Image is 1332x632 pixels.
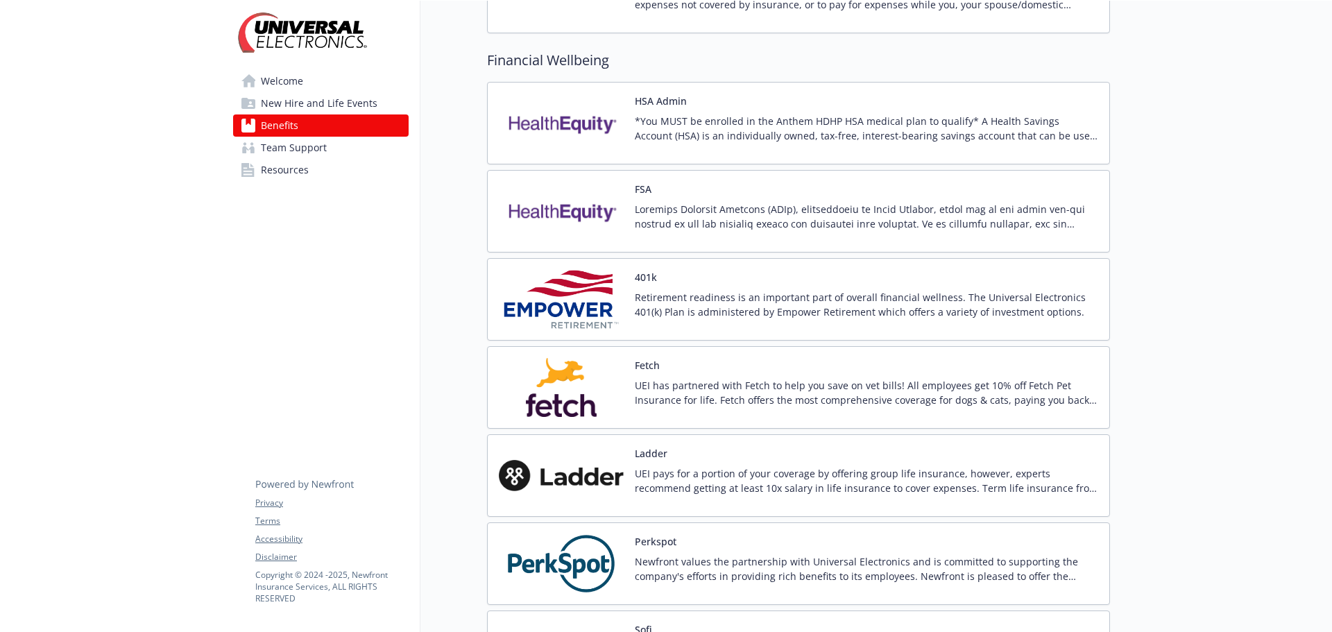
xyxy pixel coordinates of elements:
img: Ladder carrier logo [499,446,624,505]
button: FSA [635,182,651,196]
button: HSA Admin [635,94,687,108]
img: Health Equity carrier logo [499,94,624,153]
p: Copyright © 2024 - 2025 , Newfront Insurance Services, ALL RIGHTS RESERVED [255,569,408,604]
button: Fetch [635,358,660,373]
h2: Financial Wellbeing [487,50,1110,71]
span: Benefits [261,114,298,137]
span: Resources [261,159,309,181]
p: UEI pays for a portion of your coverage by offering group life insurance, however, experts recomm... [635,466,1098,495]
p: Newfront values the partnership with Universal Electronics and is committed to supporting the com... [635,554,1098,583]
p: Loremips Dolorsit Ametcons (ADIp), elitseddoeiu te Incid Utlabor, etdol mag al eni admin ven-qui ... [635,202,1098,231]
a: Disclaimer [255,551,408,563]
a: Resources [233,159,409,181]
p: *You MUST be enrolled in the Anthem HDHP HSA medical plan to qualify* A Health Savings Account (H... [635,114,1098,143]
a: Team Support [233,137,409,159]
a: Welcome [233,70,409,92]
span: Welcome [261,70,303,92]
p: UEI has partnered with Fetch to help you save on vet bills! All employees get 10% off Fetch Pet I... [635,378,1098,407]
img: PerkSpot carrier logo [499,534,624,593]
button: 401k [635,270,657,284]
a: Terms [255,515,408,527]
a: New Hire and Life Events [233,92,409,114]
span: Team Support [261,137,327,159]
a: Privacy [255,497,408,509]
img: Health Equity carrier logo [499,182,624,241]
a: Accessibility [255,533,408,545]
button: Perkspot [635,534,676,549]
a: Benefits [233,114,409,137]
img: Fetch, Inc. carrier logo [499,358,624,417]
button: Ladder [635,446,667,461]
span: New Hire and Life Events [261,92,377,114]
img: Empower Retirement carrier logo [499,270,624,329]
p: Retirement readiness is an important part of overall financial wellness. The Universal Electronic... [635,290,1098,319]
